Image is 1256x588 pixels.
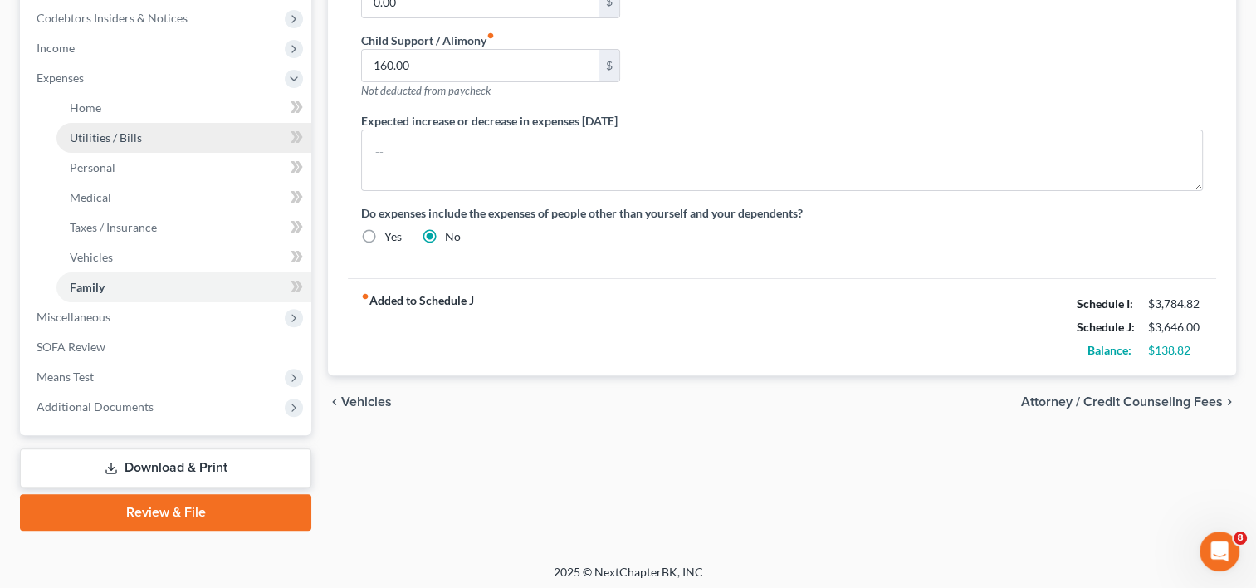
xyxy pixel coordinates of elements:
[37,370,94,384] span: Means Test
[1200,532,1239,571] iframe: Intercom live chat
[361,32,495,49] label: Child Support / Alimony
[56,183,311,213] a: Medical
[56,123,311,153] a: Utilities / Bills
[20,448,311,488] a: Download & Print
[1148,319,1203,336] div: $3,646.00
[384,228,402,245] label: Yes
[341,395,392,409] span: Vehicles
[70,220,157,234] span: Taxes / Insurance
[362,50,599,81] input: --
[445,228,461,245] label: No
[1077,296,1133,311] strong: Schedule I:
[70,280,105,294] span: Family
[37,71,84,85] span: Expenses
[70,160,115,174] span: Personal
[328,395,341,409] i: chevron_left
[37,11,188,25] span: Codebtors Insiders & Notices
[1223,395,1236,409] i: chevron_right
[56,153,311,183] a: Personal
[1077,320,1135,334] strong: Schedule J:
[599,50,619,81] div: $
[56,272,311,302] a: Family
[70,130,142,145] span: Utilities / Bills
[37,310,110,324] span: Miscellaneous
[1021,395,1223,409] span: Attorney / Credit Counseling Fees
[56,243,311,272] a: Vehicles
[37,340,105,354] span: SOFA Review
[361,112,618,130] label: Expected increase or decrease in expenses [DATE]
[70,250,113,264] span: Vehicles
[361,204,1203,222] label: Do expenses include the expenses of people other than yourself and your dependents?
[1148,296,1203,312] div: $3,784.82
[1087,343,1131,357] strong: Balance:
[37,41,75,55] span: Income
[361,84,491,97] span: Not deducted from paycheck
[56,93,311,123] a: Home
[56,213,311,243] a: Taxes / Insurance
[328,395,392,409] button: chevron_left Vehicles
[20,494,311,531] a: Review & File
[70,190,111,204] span: Medical
[1021,395,1236,409] button: Attorney / Credit Counseling Fees chevron_right
[1234,532,1247,545] span: 8
[23,332,311,362] a: SOFA Review
[361,292,369,301] i: fiber_manual_record
[37,399,154,414] span: Additional Documents
[486,32,495,40] i: fiber_manual_record
[361,292,474,362] strong: Added to Schedule J
[1148,342,1203,359] div: $138.82
[70,100,101,115] span: Home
